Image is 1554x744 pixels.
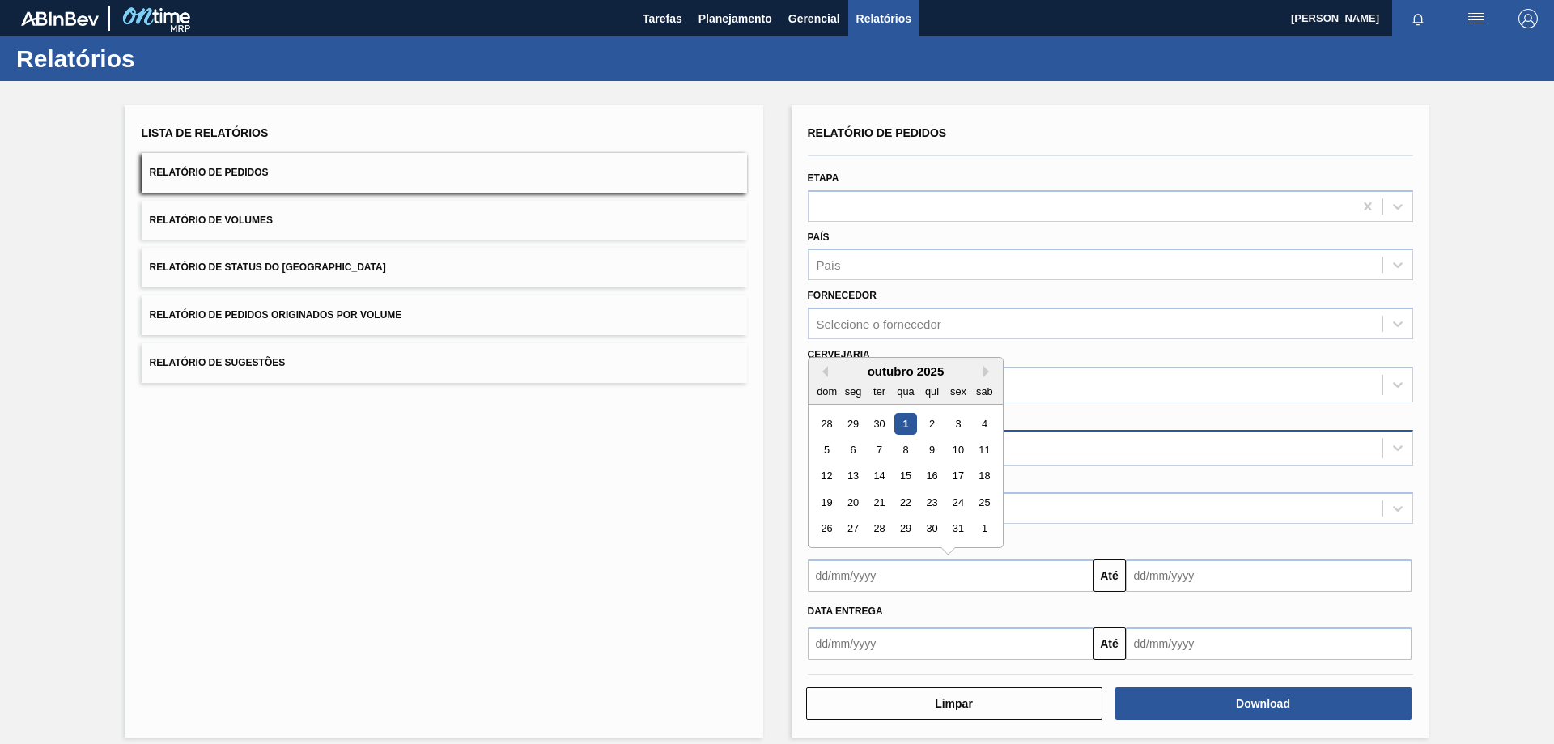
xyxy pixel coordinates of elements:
div: Choose domingo, 28 de setembro de 2025 [816,413,838,435]
div: qua [894,381,916,402]
div: Choose sábado, 4 de outubro de 2025 [973,413,995,435]
div: Choose segunda-feira, 20 de outubro de 2025 [842,491,864,513]
div: Choose domingo, 5 de outubro de 2025 [816,439,838,461]
div: Choose domingo, 26 de outubro de 2025 [816,518,838,540]
div: ter [868,381,890,402]
input: dd/mm/yyyy [1126,627,1412,660]
div: Choose quinta-feira, 2 de outubro de 2025 [920,413,942,435]
span: Planejamento [698,9,772,28]
h1: Relatórios [16,49,304,68]
input: dd/mm/yyyy [1126,559,1412,592]
div: Choose sábado, 11 de outubro de 2025 [973,439,995,461]
div: Choose sexta-feira, 3 de outubro de 2025 [947,413,969,435]
div: month 2025-10 [813,410,997,542]
div: Choose quarta-feira, 29 de outubro de 2025 [894,518,916,540]
div: Choose quinta-feira, 9 de outubro de 2025 [920,439,942,461]
div: Choose terça-feira, 30 de setembro de 2025 [868,413,890,435]
div: Choose segunda-feira, 29 de setembro de 2025 [842,413,864,435]
div: Choose segunda-feira, 13 de outubro de 2025 [842,466,864,487]
input: dd/mm/yyyy [808,559,1093,592]
div: outubro 2025 [809,364,1003,378]
div: dom [816,381,838,402]
button: Previous Month [817,366,828,377]
div: Choose quarta-feira, 1 de outubro de 2025 [894,413,916,435]
label: Cervejaria [808,349,870,360]
button: Relatório de Volumes [142,201,747,240]
div: Choose segunda-feira, 27 de outubro de 2025 [842,518,864,540]
span: Data entrega [808,606,883,617]
div: Choose quinta-feira, 30 de outubro de 2025 [920,518,942,540]
div: Choose segunda-feira, 6 de outubro de 2025 [842,439,864,461]
span: Relatório de Sugestões [150,357,286,368]
span: Gerencial [788,9,840,28]
button: Relatório de Pedidos Originados por Volume [142,295,747,335]
div: Choose terça-feira, 28 de outubro de 2025 [868,518,890,540]
div: sab [973,381,995,402]
div: Choose domingo, 12 de outubro de 2025 [816,466,838,487]
input: dd/mm/yyyy [808,627,1093,660]
div: Choose sábado, 25 de outubro de 2025 [973,491,995,513]
button: Relatório de Sugestões [142,343,747,383]
button: Notificações [1392,7,1444,30]
button: Download [1115,687,1412,720]
label: Etapa [808,172,839,184]
div: Choose terça-feira, 7 de outubro de 2025 [868,439,890,461]
div: Choose sexta-feira, 31 de outubro de 2025 [947,518,969,540]
button: Limpar [806,687,1102,720]
span: Relatórios [856,9,911,28]
div: Choose sexta-feira, 24 de outubro de 2025 [947,491,969,513]
div: qui [920,381,942,402]
div: Choose quarta-feira, 22 de outubro de 2025 [894,491,916,513]
span: Relatório de Volumes [150,215,273,226]
span: Tarefas [643,9,682,28]
img: TNhmsLtSVTkK8tSr43FrP2fwEKptu5GPRR3wAAAABJRU5ErkJggg== [21,11,99,26]
div: Choose quarta-feira, 15 de outubro de 2025 [894,466,916,487]
div: Selecione o fornecedor [817,317,941,331]
label: Fornecedor [808,290,877,301]
button: Next Month [983,366,995,377]
div: Choose terça-feira, 14 de outubro de 2025 [868,466,890,487]
span: Relatório de Pedidos [150,167,269,178]
div: sex [947,381,969,402]
span: Relatório de Status do [GEOGRAPHIC_DATA] [150,261,386,273]
div: Choose sexta-feira, 10 de outubro de 2025 [947,439,969,461]
span: Lista de Relatórios [142,126,269,139]
div: Choose quarta-feira, 8 de outubro de 2025 [894,439,916,461]
div: Choose quinta-feira, 16 de outubro de 2025 [920,466,942,487]
button: Até [1093,627,1126,660]
div: Choose terça-feira, 21 de outubro de 2025 [868,491,890,513]
label: País [808,232,830,243]
div: País [817,258,841,272]
span: Relatório de Pedidos [808,126,947,139]
div: Choose quinta-feira, 23 de outubro de 2025 [920,491,942,513]
div: Choose sexta-feira, 17 de outubro de 2025 [947,466,969,487]
button: Relatório de Status do [GEOGRAPHIC_DATA] [142,248,747,287]
div: Choose domingo, 19 de outubro de 2025 [816,491,838,513]
img: userActions [1467,9,1486,28]
button: Relatório de Pedidos [142,153,747,193]
span: Relatório de Pedidos Originados por Volume [150,309,402,321]
div: seg [842,381,864,402]
div: Choose sábado, 18 de outubro de 2025 [973,466,995,487]
button: Até [1093,559,1126,592]
img: Logout [1518,9,1538,28]
div: Choose sábado, 1 de novembro de 2025 [973,518,995,540]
